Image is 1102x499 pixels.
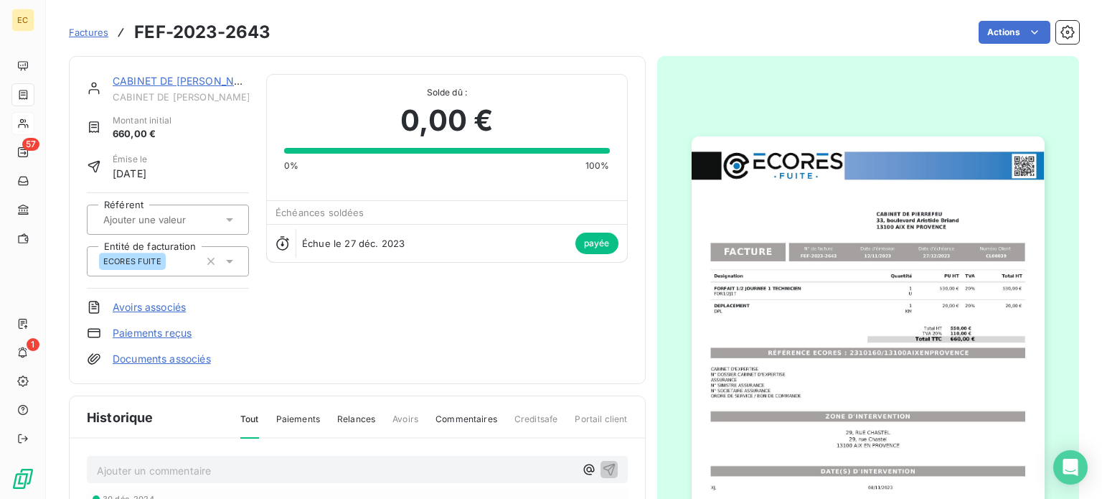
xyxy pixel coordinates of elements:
[337,413,375,437] span: Relances
[392,413,418,437] span: Avoirs
[113,114,171,127] span: Montant initial
[1053,450,1088,485] div: Open Intercom Messenger
[113,352,211,366] a: Documents associés
[979,21,1050,44] button: Actions
[113,300,186,314] a: Avoirs associés
[11,9,34,32] div: EC
[113,153,147,166] span: Émise le
[134,19,270,45] h3: FEF-2023-2643
[284,86,609,99] span: Solde dû :
[113,75,260,87] a: CABINET DE [PERSON_NAME]
[27,338,39,351] span: 1
[113,326,192,340] a: Paiements reçus
[113,91,249,103] span: CABINET DE [PERSON_NAME]
[240,413,259,439] span: Tout
[11,467,34,490] img: Logo LeanPay
[103,257,161,266] span: ECORES FUITE
[575,413,627,437] span: Portail client
[113,166,147,181] span: [DATE]
[575,233,618,254] span: payée
[113,127,171,141] span: 660,00 €
[276,413,320,437] span: Paiements
[102,213,246,226] input: Ajouter une valeur
[87,408,154,427] span: Historique
[514,413,558,437] span: Creditsafe
[435,413,497,437] span: Commentaires
[585,159,610,172] span: 100%
[275,207,364,218] span: Échéances soldées
[69,25,108,39] a: Factures
[400,99,493,142] span: 0,00 €
[302,238,405,249] span: Échue le 27 déc. 2023
[284,159,298,172] span: 0%
[69,27,108,38] span: Factures
[22,138,39,151] span: 57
